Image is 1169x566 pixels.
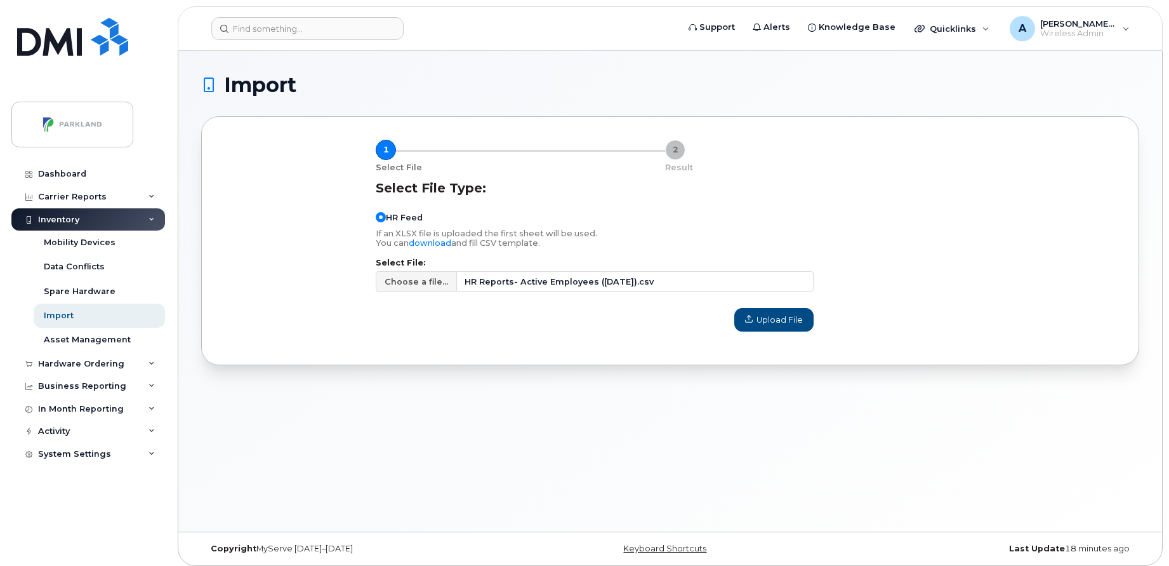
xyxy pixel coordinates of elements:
label: Select File Type: [376,180,486,196]
strong: Copyright [211,544,256,553]
div: MyServe [DATE]–[DATE] [201,544,514,554]
div: 18 minutes ago [826,544,1139,554]
a: download [409,238,451,248]
p: If an XLSX file is uploaded the first sheet will be used. You can and fill CSV template. [376,229,814,248]
div: 2 [665,140,685,160]
label: Select File: [376,259,814,267]
button: Upload File [734,308,814,331]
p: Result [665,162,693,173]
a: Keyboard Shortcuts [623,544,706,553]
strong: Last Update [1009,544,1065,553]
span: Upload File [745,314,803,326]
label: HR Feed [376,212,423,222]
span: HR Reports- Active Employees ([DATE]).csv [457,271,814,292]
h1: Import [201,74,1139,96]
span: Choose a file... [385,276,448,288]
input: HR Feed [376,212,386,222]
